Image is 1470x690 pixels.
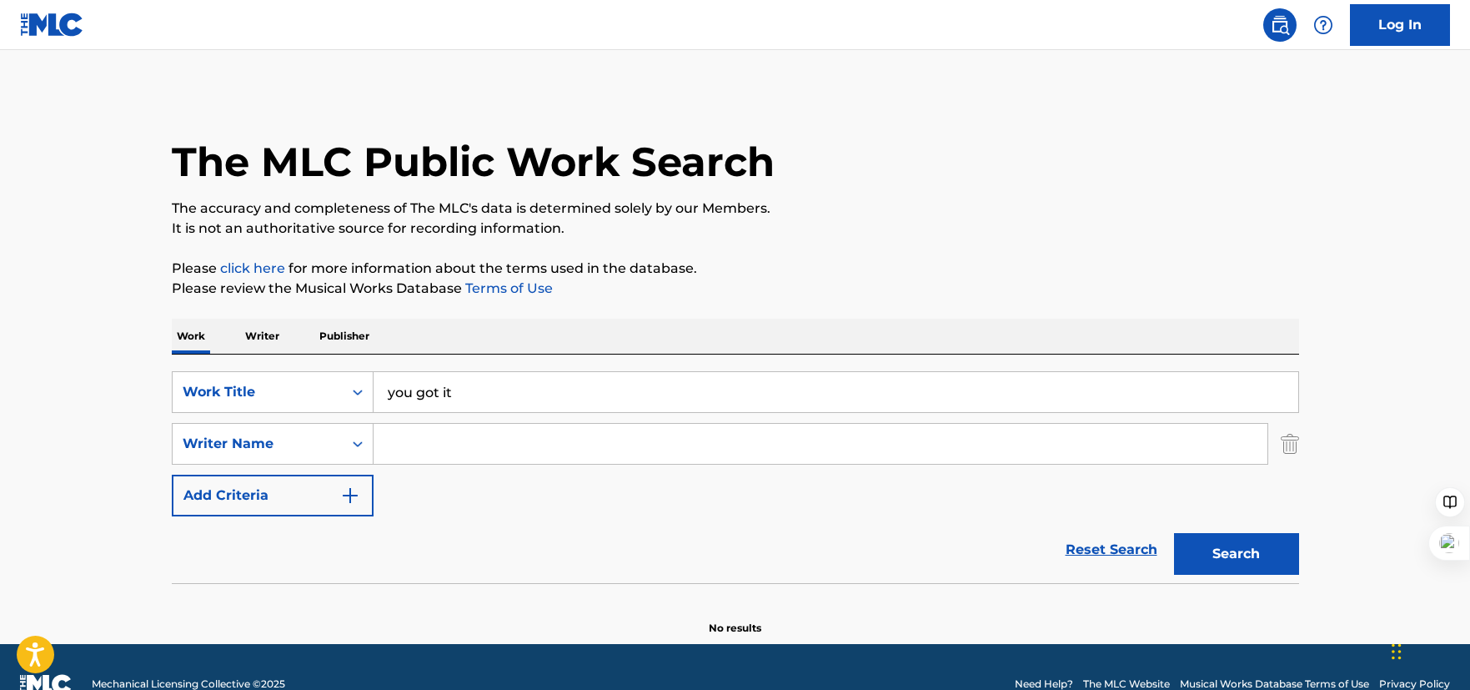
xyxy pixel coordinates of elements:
[240,319,284,354] p: Writer
[183,434,333,454] div: Writer Name
[172,219,1299,239] p: It is not an authoritative source for recording information.
[172,199,1299,219] p: The accuracy and completeness of The MLC's data is determined solely by our Members.
[1313,15,1333,35] img: help
[1387,610,1470,690] iframe: Chat Widget
[183,382,333,402] div: Work Title
[172,137,775,187] h1: The MLC Public Work Search
[1392,627,1402,677] div: Drag
[1281,423,1299,465] img: Delete Criterion
[172,279,1299,299] p: Please review the Musical Works Database
[172,259,1299,279] p: Please for more information about the terms used in the database.
[1270,15,1290,35] img: search
[172,319,210,354] p: Work
[462,280,553,296] a: Terms of Use
[220,260,285,276] a: click here
[1174,533,1299,575] button: Search
[1307,8,1340,42] div: Help
[314,319,374,354] p: Publisher
[1057,531,1166,568] a: Reset Search
[1350,4,1450,46] a: Log In
[172,371,1299,583] form: Search Form
[20,13,84,37] img: MLC Logo
[340,486,360,506] img: 9d2ae6d4665cec9f34b9.svg
[709,601,761,636] p: No results
[172,475,374,516] button: Add Criteria
[1263,8,1297,42] a: Public Search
